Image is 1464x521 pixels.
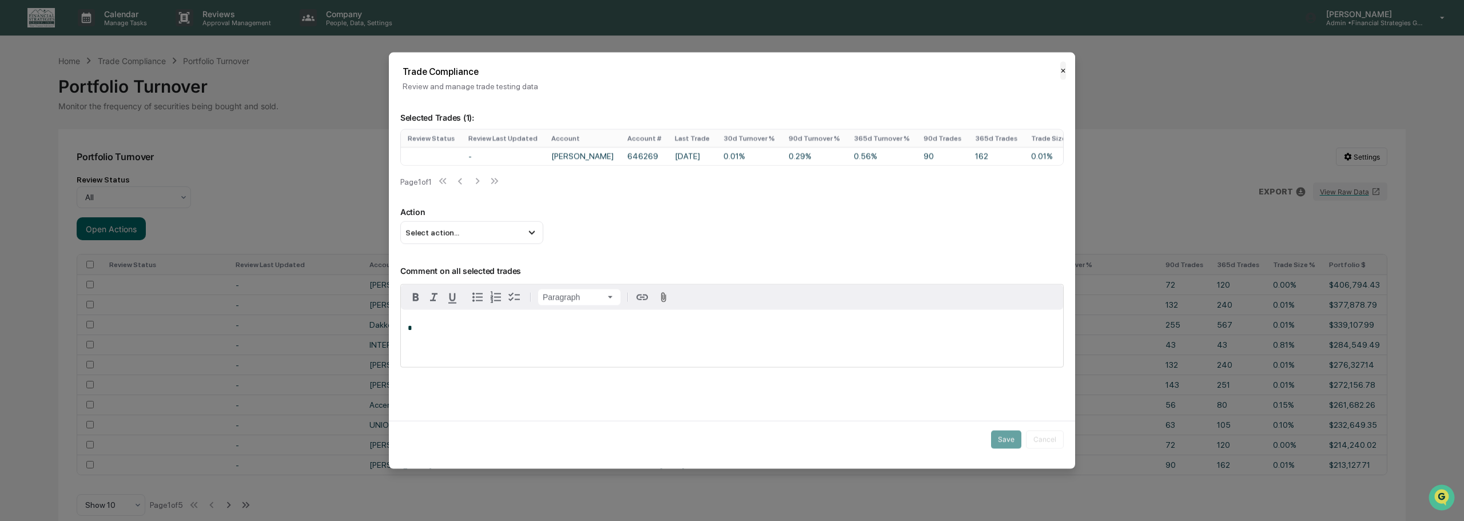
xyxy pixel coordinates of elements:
[1024,146,1080,165] td: 0.01%
[400,252,1064,275] p: Comment on all selected trades
[7,161,77,182] a: 🔎Data Lookup
[400,98,1064,122] p: Selected Trades ( 1 ):
[782,129,847,146] th: 90d Turnover %
[81,193,138,202] a: Powered byPylon
[114,194,138,202] span: Pylon
[620,146,668,165] td: 646269
[538,289,620,305] button: Block type
[443,288,462,306] button: Underline
[917,146,968,165] td: 90
[782,146,847,165] td: 0.29%
[917,129,968,146] th: 90d Trades
[39,99,145,108] div: We're available if you need us!
[407,288,425,306] button: Bold
[1060,61,1066,79] button: ✕
[847,146,917,165] td: 0.56%
[400,206,1064,216] p: Action
[11,24,208,42] p: How can we help?
[403,66,1061,77] h2: Trade Compliance
[7,140,78,160] a: 🖐️Preclearance
[968,129,1024,146] th: 365d Trades
[94,144,142,156] span: Attestations
[11,167,21,176] div: 🔎
[425,288,443,306] button: Italic
[401,129,462,146] th: Review Status
[544,146,620,165] td: [PERSON_NAME]
[668,129,717,146] th: Last Trade
[1026,430,1064,448] button: Cancel
[39,88,188,99] div: Start new chat
[462,146,544,165] td: -
[847,129,917,146] th: 365d Turnover %
[194,91,208,105] button: Start new chat
[23,166,72,177] span: Data Lookup
[1427,483,1458,514] iframe: Open customer support
[400,177,432,186] div: Page 1 of 1
[620,129,668,146] th: Account #
[405,228,459,237] span: Select action...
[668,146,717,165] td: [DATE]
[403,81,1061,90] p: Review and manage trade testing data
[968,146,1024,165] td: 162
[11,145,21,154] div: 🖐️
[717,129,782,146] th: 30d Turnover %
[78,140,146,160] a: 🗄️Attestations
[991,430,1021,448] button: Save
[23,144,74,156] span: Preclearance
[654,289,674,305] button: Attach files
[717,146,782,165] td: 0.01%
[11,88,32,108] img: 1746055101610-c473b297-6a78-478c-a979-82029cc54cd1
[83,145,92,154] div: 🗄️
[1024,129,1080,146] th: Trade Size %
[462,129,544,146] th: Review Last Updated
[544,129,620,146] th: Account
